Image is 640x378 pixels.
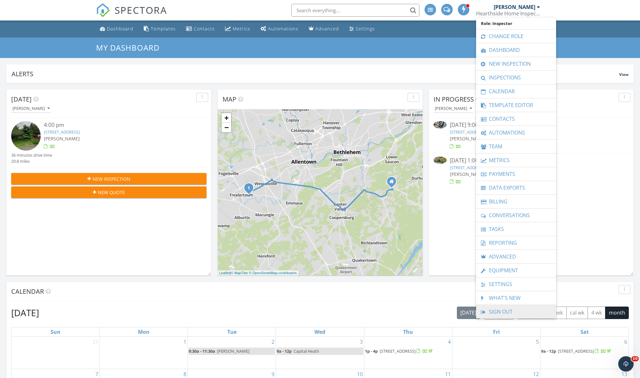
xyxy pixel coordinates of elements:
a: [DATE] 9:00 am [STREET_ADDRESS] [PERSON_NAME] [433,121,629,150]
span: In Progress [433,95,474,103]
a: © OpenStreetMap contributors [249,271,297,275]
a: Contacts [479,112,553,126]
button: [PERSON_NAME] [433,104,473,113]
span: 9a - 12p [541,348,556,354]
img: streetview [11,121,41,151]
a: Reporting [479,236,553,250]
span: Map [223,95,236,103]
a: Go to September 3, 2025 [359,337,364,347]
a: My Dashboard [96,42,165,53]
div: 1266 Oak Dr , Macungie, PA 18062 [249,188,253,192]
a: Team [479,140,553,153]
a: New Inspection [479,57,553,70]
a: Settings [347,23,377,35]
a: 9a - 12p [STREET_ADDRESS] [541,348,628,355]
span: [PERSON_NAME] [450,136,486,142]
a: 1p - 4p [STREET_ADDRESS] [365,348,434,354]
span: Capital Heath [294,348,319,354]
div: [PERSON_NAME] [12,106,50,111]
a: Tasks [479,222,553,236]
a: Go to September 6, 2025 [623,337,628,347]
a: Metrics [223,23,253,35]
a: Payments [479,167,553,181]
a: Contacts [183,23,217,35]
a: [STREET_ADDRESS] [450,129,486,135]
span: 1p - 4p [365,348,378,354]
a: Zoom out [222,123,231,132]
div: Contacts [194,26,215,32]
a: Tuesday [226,327,238,336]
a: Advanced [306,23,342,35]
td: Go to September 2, 2025 [188,337,276,369]
div: Settings [356,26,375,32]
div: [PERSON_NAME] [435,106,472,111]
td: Go to August 31, 2025 [12,337,100,369]
span: [STREET_ADDRESS] [380,348,416,354]
span: [PERSON_NAME] [450,171,486,177]
a: [STREET_ADDRESS] [450,165,486,170]
a: Sign Out [479,305,553,318]
td: Go to September 1, 2025 [100,337,188,369]
div: Metrics [233,26,250,32]
a: Friday [492,327,501,336]
td: Go to September 6, 2025 [540,337,628,369]
button: New Inspection [11,173,207,185]
td: Go to September 3, 2025 [276,337,364,369]
span: Calendar [11,287,44,296]
div: | [218,270,298,276]
a: [DATE] 1:00 pm [STREET_ADDRESS] [PERSON_NAME] [433,157,629,185]
a: Monday [137,327,151,336]
div: 36 minutes drive time [11,152,52,158]
a: Change Role [479,29,553,43]
a: © MapTiler [231,271,248,275]
span: [PERSON_NAME] [217,348,249,354]
img: The Best Home Inspection Software - Spectora [96,3,110,17]
a: Billing [479,195,553,208]
button: New Quote [11,186,207,198]
button: [PERSON_NAME] [11,104,51,113]
button: month [605,307,629,319]
span: New Inspection [93,176,130,182]
a: Dashboard [97,23,136,35]
a: Go to August 31, 2025 [91,337,100,347]
span: 10 [631,356,639,361]
a: Saturday [579,327,590,336]
td: Go to September 4, 2025 [364,337,452,369]
a: 9a - 12p [STREET_ADDRESS] [541,348,612,354]
img: 9560456%2Fcover_photos%2F2HIs6Y16r8sRQKSQ85f5%2Fsmall.jpg [433,121,447,128]
a: Template Editor [479,98,553,112]
span: [STREET_ADDRESS] [558,348,594,354]
a: Automations [479,126,553,139]
a: Go to September 1, 2025 [182,337,188,347]
h2: [DATE] [11,306,39,319]
div: [PERSON_NAME] [494,4,535,10]
input: Search everything... [291,4,419,17]
span: [PERSON_NAME] [44,136,80,142]
button: 4 wk [587,307,605,319]
a: SPECTORA [96,9,167,22]
span: 9:30a - 11:30a [189,348,215,354]
div: 3330 Mountain Ave, Springtown PA 18081 [392,181,395,185]
a: Conversations [479,209,553,222]
span: Role: Inspector [479,18,553,29]
div: 4:00 pm [44,121,190,129]
a: Calendar [479,85,553,98]
span: View [619,72,628,77]
a: Advanced [479,250,553,263]
a: Inspections [479,71,553,84]
a: What's New [479,291,553,305]
a: Settings [479,277,553,291]
div: Advanced [315,26,339,32]
a: Go to September 4, 2025 [447,337,452,347]
a: Data Exports [479,181,553,194]
a: Leaflet [219,271,230,275]
a: [STREET_ADDRESS] [44,129,80,135]
span: [DATE] [11,95,32,103]
div: Alerts [12,70,619,78]
a: Wednesday [313,327,327,336]
a: Equipment [479,264,553,277]
div: 20.8 miles [11,158,52,164]
span: New Quote [98,189,125,196]
a: Thursday [402,327,414,336]
a: Sunday [49,327,62,336]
